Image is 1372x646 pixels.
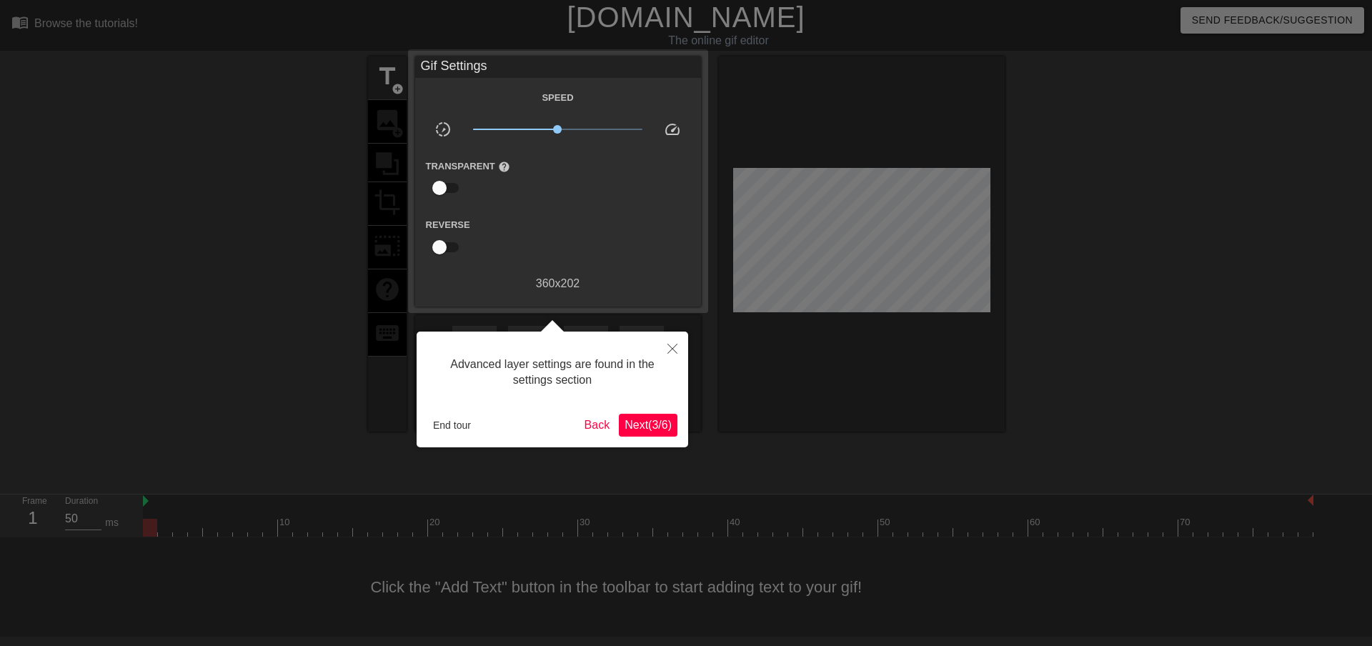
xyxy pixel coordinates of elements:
span: Next ( 3 / 6 ) [625,419,672,431]
button: Next [619,414,677,437]
div: Advanced layer settings are found in the settings section [427,342,677,403]
button: End tour [427,414,477,436]
button: Back [579,414,616,437]
button: Close [657,332,688,364]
